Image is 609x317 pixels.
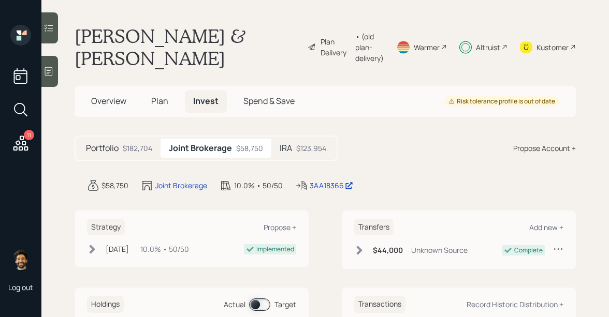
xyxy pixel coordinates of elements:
div: Record Historic Distribution + [467,299,563,309]
h5: IRA [280,143,292,153]
div: Joint Brokerage [155,180,207,191]
span: Invest [193,95,219,107]
div: Risk tolerance profile is out of date [448,97,555,106]
div: 11 [24,130,34,140]
h5: Portfolio [86,143,119,153]
div: 10.0% • 50/50 [140,244,189,254]
div: Warmer [414,42,440,53]
div: [DATE] [106,244,129,254]
div: 3AA18366 [310,180,353,191]
div: $58,750 [236,143,263,154]
h6: Transfers [354,219,394,236]
div: Actual [224,299,245,310]
span: Spend & Save [243,95,295,107]
div: Complete [514,246,543,255]
h6: Holdings [87,296,124,313]
span: Overview [91,95,126,107]
div: $182,704 [123,143,152,154]
h1: [PERSON_NAME] & [PERSON_NAME] [75,25,299,69]
div: 10.0% • 50/50 [234,180,283,191]
div: $123,954 [296,143,326,154]
h6: Strategy [87,219,125,236]
div: Kustomer [536,42,569,53]
div: Plan Delivery [321,36,350,58]
div: Target [274,299,296,310]
div: Propose Account + [513,143,576,154]
div: Propose + [264,222,296,232]
span: Plan [151,95,168,107]
div: Implemented [256,245,294,254]
div: Add new + [529,222,563,232]
div: Log out [8,282,33,292]
h6: Transactions [354,296,405,313]
h6: $44,000 [373,246,403,255]
div: • (old plan-delivery) [355,31,384,64]
h5: Joint Brokerage [169,143,232,153]
img: eric-schwartz-headshot.png [10,249,31,270]
div: Unknown Source [411,245,468,255]
div: $58,750 [102,180,128,191]
div: Altruist [476,42,500,53]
